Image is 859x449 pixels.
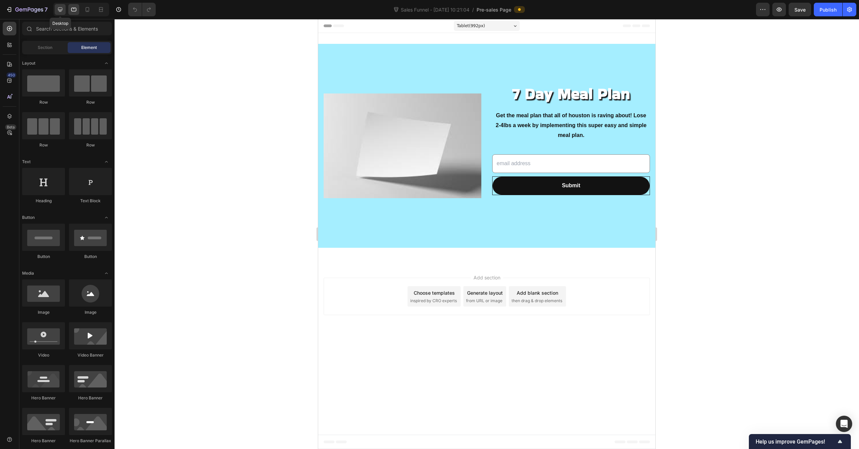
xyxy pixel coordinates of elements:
[22,99,65,105] div: Row
[399,6,471,13] span: Sales Funnel - [DATE] 10:21:04
[69,198,112,204] div: Text Block
[22,438,65,444] div: Hero Banner
[69,254,112,260] div: Button
[3,3,51,16] button: 7
[101,156,112,167] span: Toggle open
[836,416,852,432] div: Open Intercom Messenger
[820,6,837,13] div: Publish
[101,268,112,279] span: Toggle open
[69,438,112,444] div: Hero Banner Parallax
[22,22,112,35] input: Search Sections & Elements
[22,198,65,204] div: Heading
[794,7,806,13] span: Save
[101,212,112,223] span: Toggle open
[45,5,48,14] p: 7
[101,58,112,69] span: Toggle open
[756,437,844,446] button: Show survey - Help us improve GemPages!
[22,309,65,315] div: Image
[22,395,65,401] div: Hero Banner
[5,124,16,130] div: Beta
[6,72,16,78] div: 450
[22,60,35,66] span: Layout
[69,99,112,105] div: Row
[69,142,112,148] div: Row
[69,395,112,401] div: Hero Banner
[318,19,655,449] iframe: Design area
[814,3,842,16] button: Publish
[477,6,511,13] span: Pre-sales Page
[22,214,35,221] span: Button
[81,45,97,51] span: Element
[128,3,156,16] div: Undo/Redo
[756,438,836,445] span: Help us improve GemPages!
[22,159,31,165] span: Text
[22,142,65,148] div: Row
[38,45,52,51] span: Section
[69,309,112,315] div: Image
[22,254,65,260] div: Button
[789,3,811,16] button: Save
[22,270,34,276] span: Media
[22,352,65,358] div: Video
[472,6,474,13] span: /
[69,352,112,358] div: Video Banner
